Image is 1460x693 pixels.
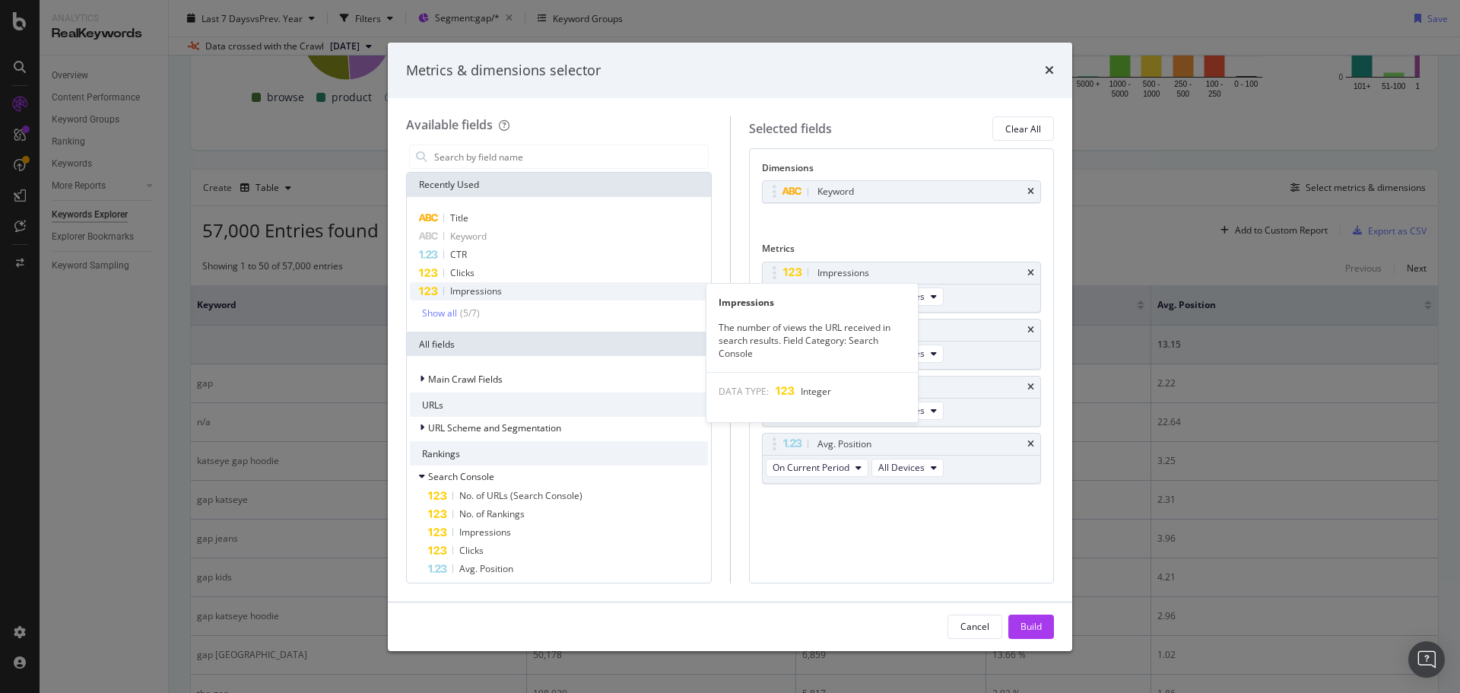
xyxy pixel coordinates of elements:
[450,248,467,261] span: CTR
[459,526,511,539] span: Impressions
[1027,383,1034,392] div: times
[1027,440,1034,449] div: times
[457,307,480,319] div: ( 5 / 7 )
[706,296,918,309] div: Impressions
[749,120,832,138] div: Selected fields
[762,180,1042,203] div: Keywordtimes
[801,385,831,398] span: Integer
[762,161,1042,180] div: Dimensions
[450,266,474,279] span: Clicks
[1027,187,1034,196] div: times
[428,470,494,483] span: Search Console
[871,459,944,477] button: All Devices
[459,544,484,557] span: Clicks
[817,184,854,199] div: Keyword
[960,620,989,633] div: Cancel
[817,265,869,281] div: Impressions
[1020,620,1042,633] div: Build
[410,441,708,466] div: Rankings
[1008,615,1054,639] button: Build
[459,562,513,575] span: Avg. Position
[1027,269,1034,278] div: times
[422,308,457,319] div: Show all
[428,421,561,434] span: URL Scheme and Segmentation
[766,459,868,477] button: On Current Period
[762,262,1042,313] div: ImpressionstimesOn Current PeriodAll Devices
[878,461,925,474] span: All Devices
[459,507,525,520] span: No. of Rankings
[407,173,711,197] div: Recently Used
[433,145,708,168] input: Search by field name
[428,373,503,386] span: Main Crawl Fields
[450,211,468,224] span: Title
[1027,326,1034,335] div: times
[410,393,708,417] div: URLs
[450,230,487,243] span: Keyword
[1045,61,1054,81] div: times
[762,242,1042,261] div: Metrics
[947,615,1002,639] button: Cancel
[762,433,1042,484] div: Avg. PositiontimesOn Current PeriodAll Devices
[706,321,918,360] div: The number of views the URL received in search results. Field Category: Search Console
[817,437,871,452] div: Avg. Position
[1005,122,1041,135] div: Clear All
[406,116,493,133] div: Available fields
[450,285,502,297] span: Impressions
[1408,641,1445,678] div: Open Intercom Messenger
[773,461,849,474] span: On Current Period
[406,61,601,81] div: Metrics & dimensions selector
[407,332,711,356] div: All fields
[459,489,582,502] span: No. of URLs (Search Console)
[992,116,1054,141] button: Clear All
[388,43,1072,651] div: modal
[719,385,769,398] span: DATA TYPE:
